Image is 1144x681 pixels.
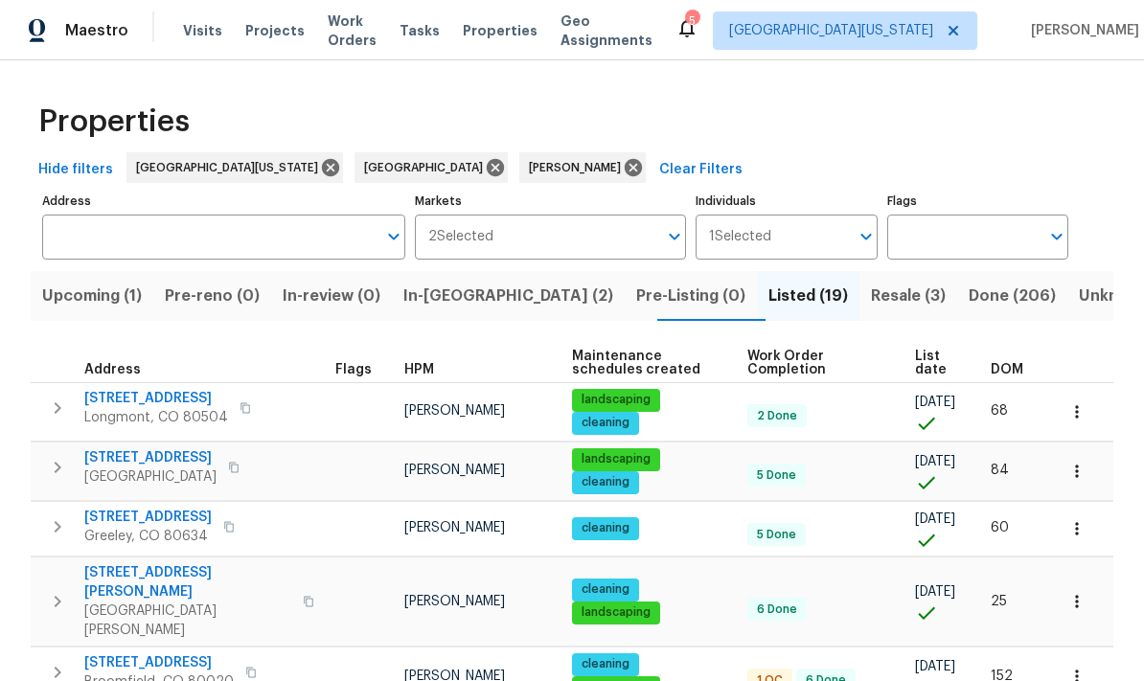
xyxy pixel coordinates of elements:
[915,660,955,673] span: [DATE]
[84,408,228,427] span: Longmont, CO 80504
[574,656,637,672] span: cleaning
[355,152,508,183] div: [GEOGRAPHIC_DATA]
[768,283,848,309] span: Listed (19)
[84,448,217,467] span: [STREET_ADDRESS]
[574,392,658,408] span: landscaping
[915,585,955,599] span: [DATE]
[574,604,658,621] span: landscaping
[126,152,343,183] div: [GEOGRAPHIC_DATA][US_STATE]
[519,152,646,183] div: [PERSON_NAME]
[65,21,128,40] span: Maestro
[84,467,217,487] span: [GEOGRAPHIC_DATA]
[42,195,405,207] label: Address
[991,521,1009,534] span: 60
[428,229,493,245] span: 2 Selected
[696,195,877,207] label: Individuals
[853,223,880,250] button: Open
[84,389,228,408] span: [STREET_ADDRESS]
[415,195,687,207] label: Markets
[380,223,407,250] button: Open
[38,112,190,131] span: Properties
[38,158,113,182] span: Hide filters
[404,464,505,477] span: [PERSON_NAME]
[574,415,637,431] span: cleaning
[136,158,326,177] span: [GEOGRAPHIC_DATA][US_STATE]
[404,363,434,376] span: HPM
[991,464,1009,477] span: 84
[661,223,688,250] button: Open
[84,653,234,672] span: [STREET_ADDRESS]
[403,283,613,309] span: In-[GEOGRAPHIC_DATA] (2)
[404,521,505,534] span: [PERSON_NAME]
[887,195,1068,207] label: Flags
[574,474,637,490] span: cleaning
[685,11,698,31] div: 5
[749,467,804,484] span: 5 Done
[183,21,222,40] span: Visits
[574,581,637,598] span: cleaning
[652,152,750,188] button: Clear Filters
[1043,223,1070,250] button: Open
[404,404,505,418] span: [PERSON_NAME]
[915,512,955,526] span: [DATE]
[84,363,141,376] span: Address
[991,363,1023,376] span: DOM
[915,396,955,409] span: [DATE]
[709,229,771,245] span: 1 Selected
[636,283,745,309] span: Pre-Listing (0)
[400,24,440,37] span: Tasks
[749,602,805,618] span: 6 Done
[747,350,883,376] span: Work Order Completion
[991,595,1007,608] span: 25
[572,350,715,376] span: Maintenance schedules created
[915,350,958,376] span: List date
[871,283,946,309] span: Resale (3)
[574,451,658,467] span: landscaping
[729,21,933,40] span: [GEOGRAPHIC_DATA][US_STATE]
[915,455,955,468] span: [DATE]
[283,283,380,309] span: In-review (0)
[969,283,1056,309] span: Done (206)
[1023,21,1139,40] span: [PERSON_NAME]
[42,283,142,309] span: Upcoming (1)
[245,21,305,40] span: Projects
[991,404,1008,418] span: 68
[529,158,629,177] span: [PERSON_NAME]
[404,595,505,608] span: [PERSON_NAME]
[328,11,377,50] span: Work Orders
[84,527,212,546] span: Greeley, CO 80634
[84,508,212,527] span: [STREET_ADDRESS]
[463,21,538,40] span: Properties
[749,408,805,424] span: 2 Done
[574,520,637,536] span: cleaning
[749,527,804,543] span: 5 Done
[335,363,372,376] span: Flags
[31,152,121,188] button: Hide filters
[561,11,652,50] span: Geo Assignments
[84,602,291,640] span: [GEOGRAPHIC_DATA][PERSON_NAME]
[659,158,743,182] span: Clear Filters
[364,158,491,177] span: [GEOGRAPHIC_DATA]
[84,563,291,602] span: [STREET_ADDRESS][PERSON_NAME]
[165,283,260,309] span: Pre-reno (0)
